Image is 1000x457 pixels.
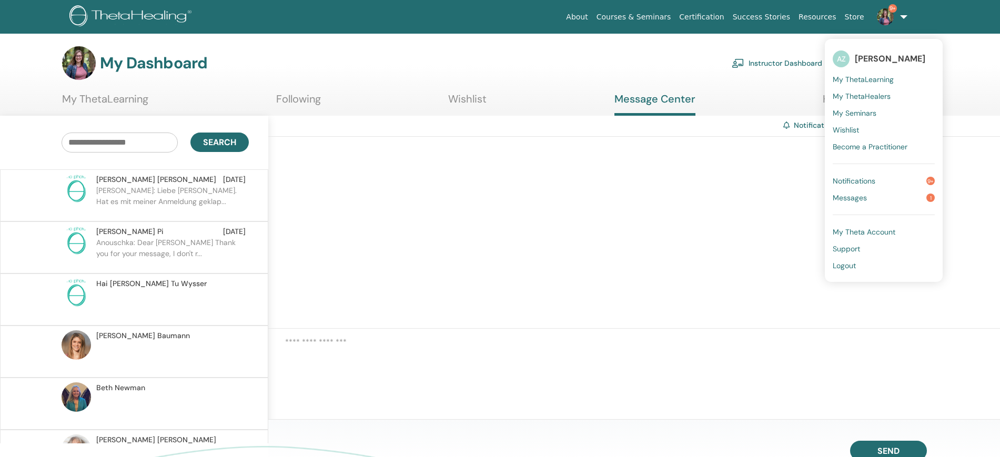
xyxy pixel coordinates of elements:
a: Notifications [794,120,839,130]
img: no-photo.png [62,278,91,308]
a: My Seminars [833,105,935,121]
img: no-photo.png [62,174,91,204]
img: default.jpg [62,382,91,412]
a: Message Center [614,93,695,116]
p: Anouschka: Dear [PERSON_NAME] Thank you for your message, I don't r... [96,237,249,269]
button: Search [190,133,249,152]
span: [DATE] [223,226,246,237]
span: 1 [926,194,935,202]
a: My ThetaLearning [833,71,935,88]
span: Logout [833,261,856,270]
span: 9+ [888,4,897,13]
a: Help & Resources [823,93,907,113]
ul: 9+ [825,39,943,282]
span: 9+ [926,177,935,185]
span: [DATE] [223,174,246,185]
span: Become a Practitioner [833,142,907,151]
img: default.jpg [62,330,91,360]
span: [PERSON_NAME] [PERSON_NAME] [96,434,216,445]
a: Logout [833,257,935,274]
span: AZ [833,50,850,67]
span: Messages [833,193,867,202]
span: Send [877,445,900,456]
img: logo.png [69,5,195,29]
p: [PERSON_NAME]: Liebe [PERSON_NAME]. Hat es mit meiner Anmeldung geklap... [96,185,249,217]
a: AZ[PERSON_NAME] [833,47,935,71]
span: [PERSON_NAME] [PERSON_NAME] [96,174,216,185]
a: My ThetaHealers [833,88,935,105]
span: [PERSON_NAME] [855,53,925,64]
span: Beth Newman [96,382,145,393]
a: Courses & Seminars [592,7,675,27]
span: Hai [PERSON_NAME] Tu Wysser [96,278,207,289]
span: Wishlist [833,125,859,135]
img: default.jpg [62,46,96,80]
span: Notifications [833,176,875,186]
a: Following [276,93,321,113]
a: Become a Practitioner [833,138,935,155]
img: no-photo.png [62,226,91,256]
a: Wishlist [448,93,487,113]
img: default.jpg [877,8,894,25]
span: My Theta Account [833,227,895,237]
a: Notifications9+ [833,172,935,189]
span: Support [833,244,860,253]
a: Messages1 [833,189,935,206]
span: My Seminars [833,108,876,118]
a: Success Stories [729,7,794,27]
a: My ThetaLearning [62,93,148,113]
a: Instructor Dashboard [732,52,822,75]
span: My ThetaHealers [833,92,891,101]
span: Search [203,137,236,148]
span: [PERSON_NAME] Pi [96,226,164,237]
a: Certification [675,7,728,27]
img: chalkboard-teacher.svg [732,58,744,68]
a: Wishlist [833,121,935,138]
a: Store [841,7,868,27]
span: My ThetaLearning [833,75,894,84]
a: My Theta Account [833,224,935,240]
a: Resources [794,7,841,27]
a: About [562,7,592,27]
span: [PERSON_NAME] Baumann [96,330,190,341]
a: Support [833,240,935,257]
h3: My Dashboard [100,54,207,73]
